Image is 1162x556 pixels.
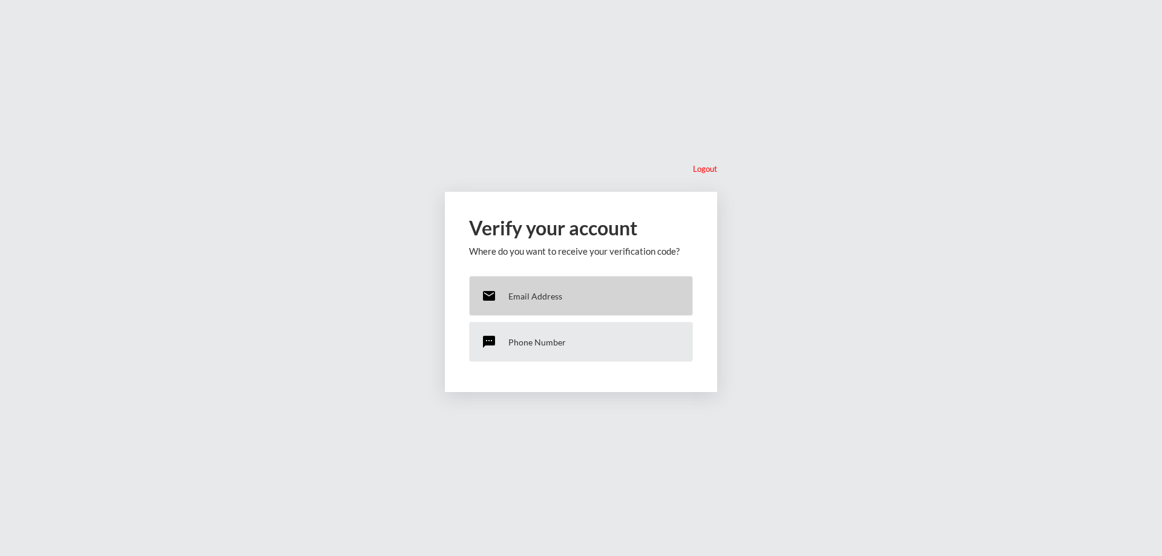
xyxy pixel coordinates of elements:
[469,246,693,257] p: Where do you want to receive your verification code?
[482,289,496,303] mat-icon: email
[482,335,496,349] mat-icon: sms
[469,216,693,240] h2: Verify your account
[693,164,717,174] p: Logout
[508,291,562,301] p: Email Address
[508,337,566,347] p: Phone Number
